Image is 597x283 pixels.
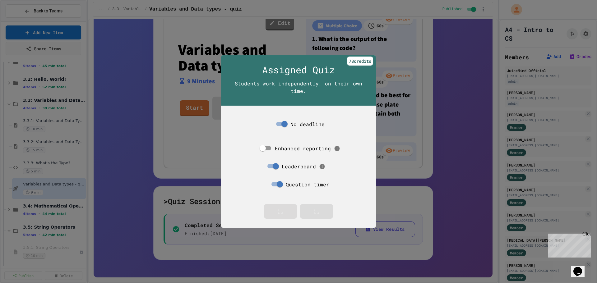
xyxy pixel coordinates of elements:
iframe: chat widget [571,258,591,277]
div: 78 credit s [347,57,373,66]
span: Enhanced reporting [275,145,331,152]
span: Leaderboard [282,163,316,170]
span: Question timer [286,181,329,188]
div: Students work independently, on their own time. [232,80,365,95]
div: Assigned Quiz [229,63,368,77]
iframe: chat widget [545,231,591,258]
div: Chat with us now!Close [2,2,43,39]
span: No deadline [290,121,325,127]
